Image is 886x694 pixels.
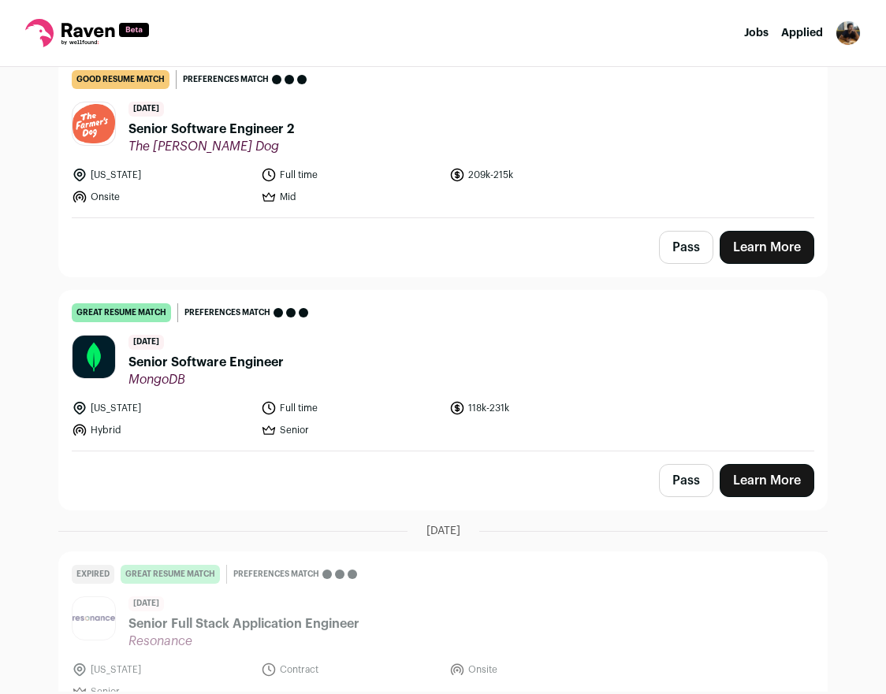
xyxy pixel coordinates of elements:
[744,28,769,39] a: Jobs
[128,614,359,633] span: Senior Full Stack Application Engineer
[73,336,115,378] img: c5bf07b10918668e1a31cfea1b7e5a4b07ede11153f090b12a787418ee836f43.png
[128,139,294,154] span: The [PERSON_NAME] Dog
[261,167,441,183] li: Full time
[233,566,319,582] span: Preferences match
[72,189,251,205] li: Onsite
[128,120,294,139] span: Senior Software Engineer 2
[449,400,629,416] li: 118k-231k
[659,464,713,497] button: Pass
[72,662,251,677] li: [US_STATE]
[72,565,114,584] div: Expired
[836,20,861,46] img: 2114365-medium_jpg
[73,616,115,621] img: 0b456644c2618d2b0d309a5625c228e8c488bf3b4a9bf60f4a648bbdceeb371e.png
[720,464,814,497] a: Learn More
[183,72,269,87] span: Preferences match
[72,70,169,89] div: good resume match
[73,104,115,143] img: d02b1220f8632de89f017e5fef6056d54aff72cfd12e983962ff2c0597ce3e1e.png
[128,353,284,372] span: Senior Software Engineer
[720,231,814,264] a: Learn More
[59,291,827,451] a: great resume match Preferences match [DATE] Senior Software Engineer MongoDB [US_STATE] Full time...
[426,523,460,539] span: [DATE]
[72,167,251,183] li: [US_STATE]
[128,633,359,649] span: Resonance
[128,102,164,117] span: [DATE]
[59,58,827,217] a: good resume match Preferences match [DATE] Senior Software Engineer 2 The [PERSON_NAME] Dog [US_S...
[121,565,220,584] div: great resume match
[184,305,270,321] span: Preferences match
[781,28,823,39] a: Applied
[261,400,441,416] li: Full time
[836,20,861,46] button: Open dropdown
[659,231,713,264] button: Pass
[72,422,251,438] li: Hybrid
[128,335,164,350] span: [DATE]
[72,400,251,416] li: [US_STATE]
[449,167,629,183] li: 209k-215k
[261,662,441,677] li: Contract
[261,422,441,438] li: Senior
[449,662,629,677] li: Onsite
[261,189,441,205] li: Mid
[128,596,164,611] span: [DATE]
[72,303,171,322] div: great resume match
[128,372,284,388] span: MongoDB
